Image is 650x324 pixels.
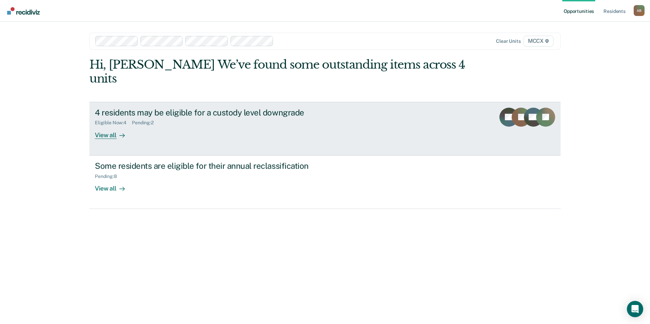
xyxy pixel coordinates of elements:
[95,120,132,126] div: Eligible Now : 4
[95,161,333,171] div: Some residents are eligible for their annual reclassification
[7,7,40,15] img: Recidiviz
[89,156,561,209] a: Some residents are eligible for their annual reclassificationPending:8View all
[95,126,133,139] div: View all
[95,108,333,118] div: 4 residents may be eligible for a custody level downgrade
[627,301,643,317] div: Open Intercom Messenger
[95,179,133,192] div: View all
[496,38,521,44] div: Clear units
[132,120,159,126] div: Pending : 2
[89,102,561,156] a: 4 residents may be eligible for a custody level downgradeEligible Now:4Pending:2View all
[524,36,553,47] span: MCCX
[89,58,466,86] div: Hi, [PERSON_NAME] We’ve found some outstanding items across 4 units
[634,5,645,16] div: A B
[95,174,122,179] div: Pending : 8
[634,5,645,16] button: Profile dropdown button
